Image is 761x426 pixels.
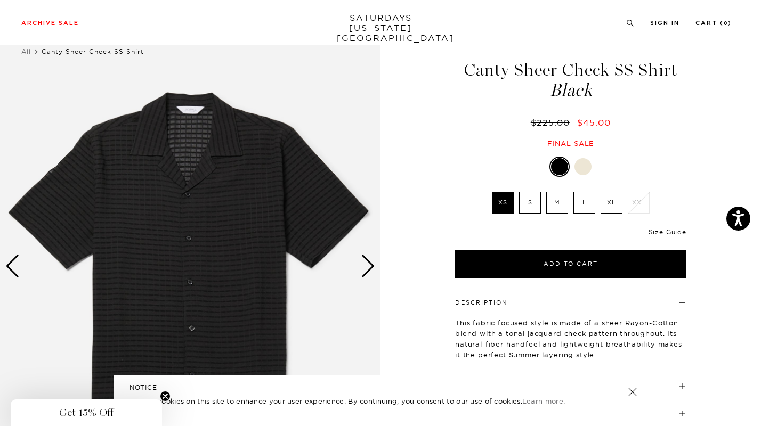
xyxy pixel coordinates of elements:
a: Learn more [522,397,563,405]
div: Previous slide [5,255,20,278]
p: This fabric focused style is made of a sheer Rayon-Cotton blend with a tonal jacquard check patte... [455,317,686,360]
p: We use cookies on this site to enhance your user experience. By continuing, you consent to our us... [129,396,594,406]
div: Get 15% OffClose teaser [11,399,162,426]
a: Sign In [650,20,679,26]
button: Description [455,300,508,306]
h5: NOTICE [129,383,632,392]
small: 0 [724,21,728,26]
a: All [21,47,31,55]
span: Black [454,81,688,99]
div: Next slide [361,255,375,278]
label: S [519,192,541,214]
label: XL [601,192,622,214]
span: $45.00 [577,117,611,128]
label: XS [492,192,514,214]
div: Final sale [454,139,688,148]
del: $225.00 [531,117,574,128]
h1: Canty Sheer Check SS Shirt [454,61,688,99]
a: Archive Sale [21,20,79,26]
a: Size Guide [649,228,686,236]
span: Get 15% Off [59,406,114,419]
button: Close teaser [160,391,171,402]
label: L [573,192,595,214]
span: Canty Sheer Check SS Shirt [42,47,144,55]
button: Add to Cart [455,250,686,278]
a: SATURDAYS[US_STATE][GEOGRAPHIC_DATA] [337,13,425,43]
label: M [546,192,568,214]
a: Cart (0) [695,20,732,26]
